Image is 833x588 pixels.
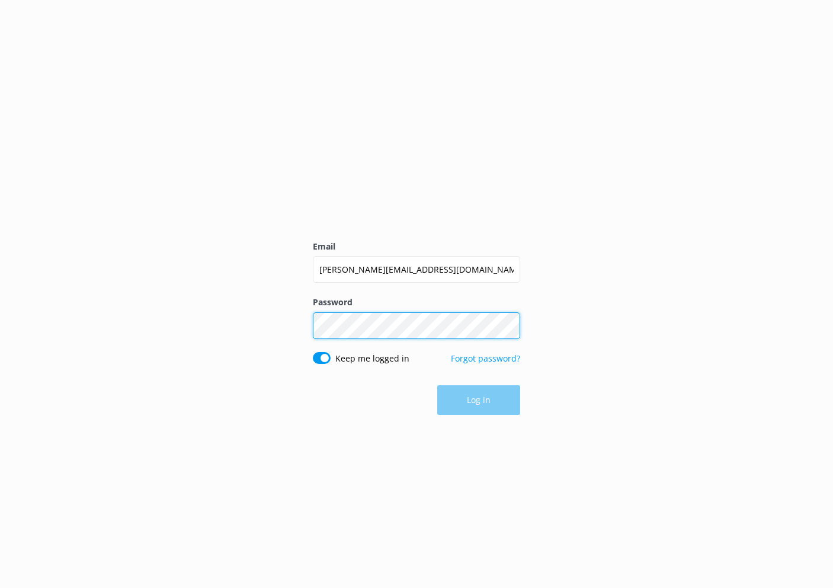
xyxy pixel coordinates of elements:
label: Keep me logged in [335,352,409,365]
a: Forgot password? [451,353,520,364]
label: Email [313,240,520,253]
button: Show password [496,314,520,337]
label: Password [313,296,520,309]
input: user@emailaddress.com [313,256,520,283]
